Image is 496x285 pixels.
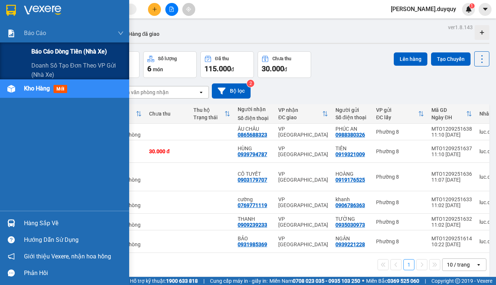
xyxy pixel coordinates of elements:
[376,148,424,154] div: Phường 8
[238,202,267,208] div: 0769771119
[182,3,195,16] button: aim
[198,89,204,95] svg: open
[431,171,472,177] div: MTO1209251636
[238,145,271,151] div: HÙNG
[149,148,186,154] div: 30.000 đ
[193,114,224,120] div: Trạng thái
[147,64,151,73] span: 6
[431,196,472,202] div: MTO1209251633
[130,277,198,285] span: Hỗ trợ kỹ thuật:
[479,3,492,16] button: caret-down
[448,23,473,31] div: ver 1.8.143
[24,85,50,92] span: Kho hàng
[403,259,414,270] button: 1
[335,132,365,138] div: 0988380326
[376,219,424,225] div: Phường 8
[7,219,15,227] img: warehouse-icon
[7,30,15,37] img: solution-icon
[431,126,472,132] div: MTO1209251638
[190,104,234,124] th: Toggle SortBy
[31,47,107,56] span: Báo cáo dòng tiền (nhà xe)
[278,216,328,228] div: VP [GEOGRAPHIC_DATA]
[335,202,365,208] div: 0906786363
[471,3,473,8] span: 1
[335,114,369,120] div: Số điện thoại
[387,278,419,284] strong: 0369 525 060
[6,5,16,16] img: logo-vxr
[152,7,157,12] span: plus
[469,3,475,8] sup: 1
[158,56,177,61] div: Số lượng
[231,66,234,72] span: đ
[335,151,365,157] div: 0919321009
[335,216,369,222] div: TƯỜNG
[455,278,460,284] span: copyright
[165,3,178,16] button: file-add
[258,51,311,78] button: Chưa thu30.000đ
[118,30,124,36] span: down
[143,51,197,78] button: Số lượng6món
[238,151,267,157] div: 0939794787
[24,218,124,229] div: Hàng sắp về
[31,61,124,79] span: Doanh số tạo đơn theo VP gửi (nhà xe)
[431,132,472,138] div: 11:10 [DATE]
[431,241,472,247] div: 10:22 [DATE]
[153,66,163,72] span: món
[24,234,124,245] div: Hướng dẫn sử dụng
[193,107,224,113] div: Thu hộ
[335,145,369,151] div: TIÊN
[269,277,360,285] span: Miền Nam
[447,261,470,268] div: 10 / trang
[278,196,328,208] div: VP [GEOGRAPHIC_DATA]
[275,104,332,124] th: Toggle SortBy
[238,177,267,183] div: 0903179707
[394,52,427,66] button: Lên hàng
[335,222,365,228] div: 0935030973
[376,114,418,120] div: ĐC lấy
[335,171,369,177] div: HOÀNG
[376,129,424,135] div: Phường 8
[118,89,169,96] div: Chọn văn phòng nhận
[238,222,267,228] div: 0909239233
[203,277,204,285] span: |
[431,177,472,183] div: 11:07 [DATE]
[428,104,476,124] th: Toggle SortBy
[186,7,191,12] span: aim
[166,278,198,284] strong: 1900 633 818
[238,126,271,132] div: ÂU CHÂU
[278,107,322,113] div: VP nhận
[204,64,231,73] span: 115.000
[215,56,229,61] div: Đã thu
[335,196,369,202] div: khanh
[212,83,251,99] button: Bộ lọc
[200,51,254,78] button: Đã thu115.000đ
[385,4,462,14] span: [PERSON_NAME].duyquy
[376,238,424,244] div: Phường 8
[482,6,489,13] span: caret-down
[278,236,328,247] div: VP [GEOGRAPHIC_DATA]
[272,56,291,61] div: Chưa thu
[123,25,165,43] button: Hàng đã giao
[54,85,67,93] span: mới
[335,236,369,241] div: NGÂN
[376,107,418,113] div: VP gửi
[335,241,365,247] div: 0939221228
[238,216,271,222] div: THANH
[169,7,174,12] span: file-add
[148,3,161,16] button: plus
[476,262,482,268] svg: open
[238,196,271,202] div: cường
[431,151,472,157] div: 11:10 [DATE]
[425,277,426,285] span: |
[376,174,424,180] div: Phường 8
[284,66,287,72] span: đ
[431,236,472,241] div: MTO1209251614
[7,85,15,93] img: warehouse-icon
[431,114,466,120] div: Ngày ĐH
[210,277,268,285] span: Cung cấp máy in - giấy in:
[362,279,364,282] span: ⚪️
[278,114,322,120] div: ĐC giao
[335,177,365,183] div: 0919176525
[247,80,254,87] sup: 2
[238,132,267,138] div: 0865688323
